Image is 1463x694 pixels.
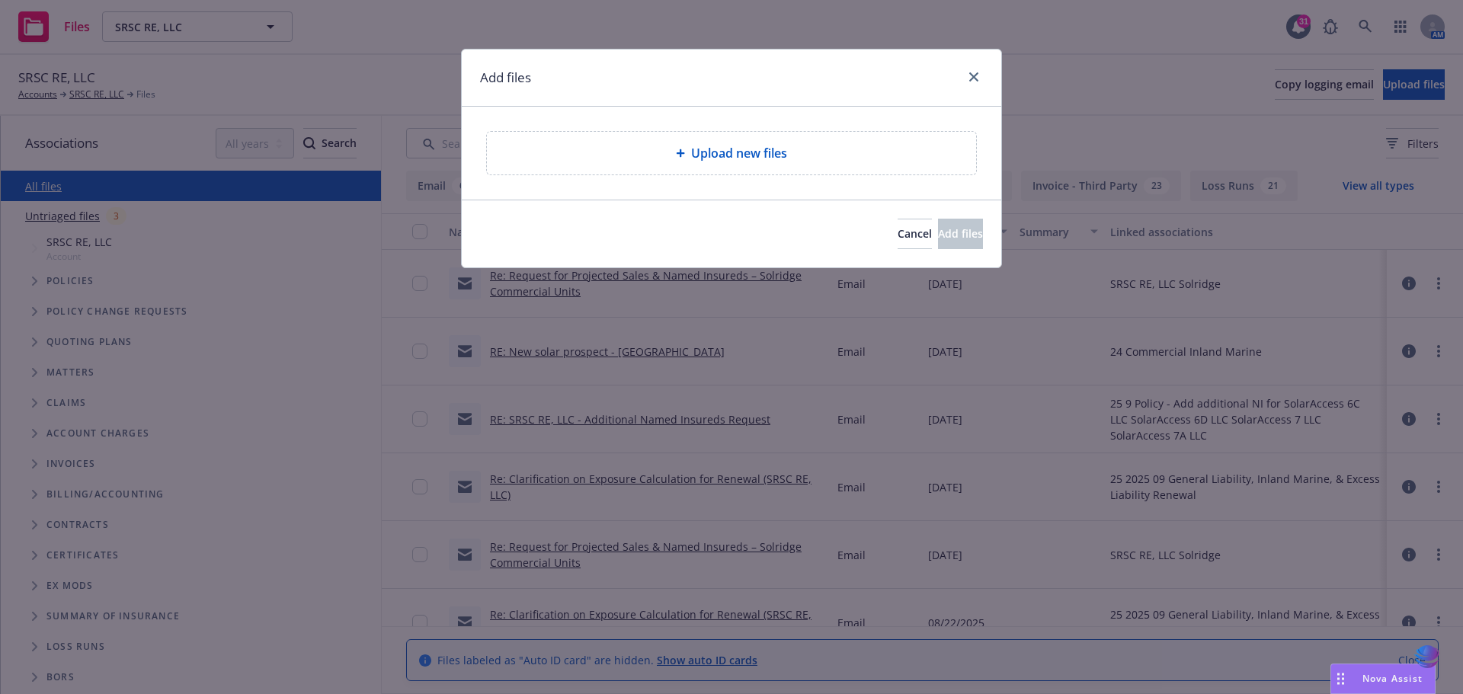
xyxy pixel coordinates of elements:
[1414,643,1440,671] img: svg+xml;base64,PHN2ZyB3aWR0aD0iMzQiIGhlaWdodD0iMzQiIHZpZXdCb3g9IjAgMCAzNCAzNCIgZmlsbD0ibm9uZSIgeG...
[691,144,787,162] span: Upload new files
[1330,664,1436,694] button: Nova Assist
[898,219,932,249] button: Cancel
[965,68,983,86] a: close
[1362,672,1423,685] span: Nova Assist
[480,68,531,88] h1: Add files
[486,131,977,175] div: Upload new files
[938,226,983,241] span: Add files
[938,219,983,249] button: Add files
[898,226,932,241] span: Cancel
[1331,664,1350,693] div: Drag to move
